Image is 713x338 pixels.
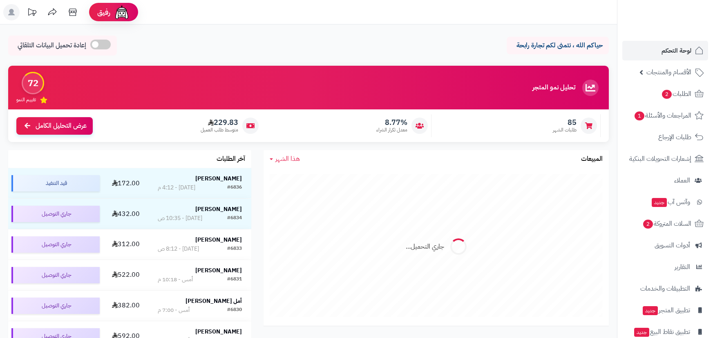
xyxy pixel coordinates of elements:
div: جاري التوصيل [11,298,100,314]
a: عرض التحليل الكامل [16,117,93,135]
td: 432.00 [103,199,148,229]
span: معدل تكرار الشراء [376,127,407,133]
div: جاري التحميل... [406,242,444,251]
span: المراجعات والأسئلة [634,110,691,121]
a: لوحة التحكم [622,41,708,60]
a: طلبات الإرجاع [622,127,708,147]
a: التقارير [622,257,708,277]
div: جاري التوصيل [11,206,100,222]
span: طلبات الشهر [553,127,577,133]
span: 85 [553,118,577,127]
a: أدوات التسويق [622,236,708,255]
td: 522.00 [103,260,148,290]
strong: [PERSON_NAME] [195,205,242,213]
a: الطلبات2 [622,84,708,104]
span: جديد [643,306,658,315]
a: التطبيقات والخدمات [622,279,708,298]
a: السلات المتروكة2 [622,214,708,233]
span: جديد [652,198,667,207]
span: متوسط طلب العميل [201,127,238,133]
a: المراجعات والأسئلة1 [622,106,708,125]
span: هذا الشهر [275,154,300,164]
td: 382.00 [103,291,148,321]
span: رفيق [97,7,110,17]
strong: [PERSON_NAME] [195,327,242,336]
span: الأقسام والمنتجات [646,67,691,78]
h3: المبيعات [581,156,603,163]
div: جاري التوصيل [11,236,100,253]
strong: [PERSON_NAME] [195,174,242,183]
div: أمس - 7:00 م [158,306,190,314]
a: تطبيق المتجرجديد [622,300,708,320]
span: وآتس آب [651,196,690,208]
span: تطبيق المتجر [642,305,690,316]
span: طلبات الإرجاع [658,131,691,143]
a: هذا الشهر [270,154,300,164]
span: تقييم النمو [16,96,36,103]
span: 8.77% [376,118,407,127]
img: ai-face.png [114,4,130,20]
a: وآتس آبجديد [622,192,708,212]
span: 2 [662,90,672,99]
span: لوحة التحكم [662,45,691,56]
td: 172.00 [103,168,148,198]
span: العملاء [674,175,690,186]
strong: أمل [PERSON_NAME] [186,297,242,305]
h3: آخر الطلبات [217,156,245,163]
a: العملاء [622,171,708,190]
span: إشعارات التحويلات البنكية [629,153,691,165]
h3: تحليل نمو المتجر [532,84,575,91]
div: أمس - 10:18 م [158,276,193,284]
span: السلات المتروكة [642,218,691,229]
div: [DATE] - 10:35 ص [158,214,202,222]
div: #6836 [227,184,242,192]
span: أدوات التسويق [655,240,690,251]
span: الطلبات [661,88,691,100]
a: إشعارات التحويلات البنكية [622,149,708,169]
div: قيد التنفيذ [11,175,100,191]
div: #6831 [227,276,242,284]
div: #6834 [227,214,242,222]
span: 2 [643,220,653,229]
div: [DATE] - 8:12 ص [158,245,199,253]
span: 1 [635,111,644,120]
span: تطبيق نقاط البيع [633,326,690,338]
a: تحديثات المنصة [22,4,42,22]
span: التطبيقات والخدمات [640,283,690,294]
div: #6830 [227,306,242,314]
p: حياكم الله ، نتمنى لكم تجارة رابحة [513,41,603,50]
div: #6833 [227,245,242,253]
span: 229.83 [201,118,238,127]
div: جاري التوصيل [11,267,100,283]
strong: [PERSON_NAME] [195,266,242,275]
span: جديد [634,328,649,337]
div: [DATE] - 4:12 م [158,184,195,192]
span: التقارير [675,261,690,273]
span: عرض التحليل الكامل [36,121,87,131]
span: إعادة تحميل البيانات التلقائي [18,41,86,50]
strong: [PERSON_NAME] [195,236,242,244]
td: 312.00 [103,229,148,260]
